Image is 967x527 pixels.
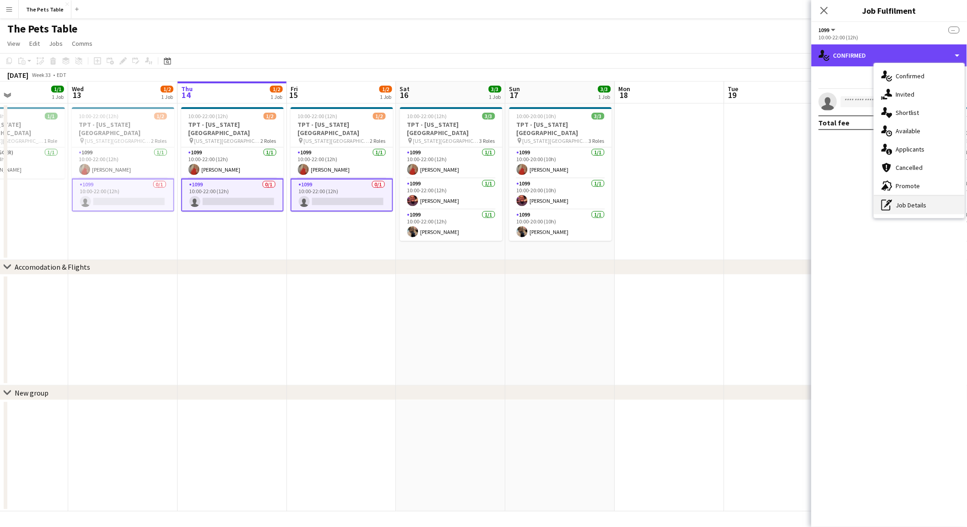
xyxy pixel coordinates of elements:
[379,86,392,92] span: 1/2
[161,93,173,100] div: 1 Job
[517,113,556,120] span: 10:00-20:00 (10h)
[289,90,298,100] span: 15
[400,147,502,179] app-card-role: 10991/110:00-22:00 (12h)[PERSON_NAME]
[728,85,739,93] span: Tue
[194,137,261,144] span: [US_STATE][GEOGRAPHIC_DATA]
[407,113,447,120] span: 10:00-22:00 (12h)
[380,93,392,100] div: 1 Job
[874,67,965,85] div: Confirmed
[509,120,612,137] h3: TPT - [US_STATE][GEOGRAPHIC_DATA]
[370,137,386,144] span: 2 Roles
[45,113,58,120] span: 1/1
[7,71,28,80] div: [DATE]
[189,113,228,120] span: 10:00-22:00 (12h)
[181,107,284,212] app-job-card: 10:00-22:00 (12h)1/2TPT - [US_STATE][GEOGRAPHIC_DATA] [US_STATE][GEOGRAPHIC_DATA]2 Roles10991/110...
[70,90,84,100] span: 13
[51,86,64,92] span: 1/1
[72,179,174,212] app-card-role: 10990/110:00-22:00 (12h)
[44,137,58,144] span: 1 Role
[598,86,611,92] span: 3/3
[4,38,24,49] a: View
[874,140,965,158] div: Applicants
[72,147,174,179] app-card-role: 10991/110:00-22:00 (12h)[PERSON_NAME]
[509,147,612,179] app-card-role: 10991/110:00-20:00 (10h)[PERSON_NAME]
[85,137,151,144] span: [US_STATE][GEOGRAPHIC_DATA]
[26,38,43,49] a: Edit
[181,179,284,212] app-card-role: 10990/110:00-22:00 (12h)
[291,147,393,179] app-card-role: 10991/110:00-22:00 (12h)[PERSON_NAME]
[19,0,71,18] button: The Pets Table
[298,113,338,120] span: 10:00-22:00 (12h)
[181,85,193,93] span: Thu
[617,90,631,100] span: 18
[509,85,520,93] span: Sun
[72,107,174,212] app-job-card: 10:00-22:00 (12h)1/2TPT - [US_STATE][GEOGRAPHIC_DATA] [US_STATE][GEOGRAPHIC_DATA]2 Roles10991/110...
[400,85,410,93] span: Sat
[819,118,850,127] div: Total fee
[727,90,739,100] span: 19
[264,113,276,120] span: 1/2
[72,120,174,137] h3: TPT - [US_STATE][GEOGRAPHIC_DATA]
[482,113,495,120] span: 3/3
[7,22,77,36] h1: The Pets Table
[291,85,298,93] span: Fri
[49,39,63,48] span: Jobs
[874,177,965,195] div: Promote
[489,93,501,100] div: 1 Job
[508,90,520,100] span: 17
[30,71,53,78] span: Week 33
[57,71,66,78] div: EDT
[291,179,393,212] app-card-role: 10990/110:00-22:00 (12h)
[413,137,480,144] span: [US_STATE][GEOGRAPHIC_DATA]
[400,107,502,241] app-job-card: 10:00-22:00 (12h)3/3TPT - [US_STATE][GEOGRAPHIC_DATA] [US_STATE][GEOGRAPHIC_DATA]3 Roles10991/110...
[874,158,965,177] div: Cancelled
[15,388,49,397] div: New group
[29,39,40,48] span: Edit
[489,86,502,92] span: 3/3
[819,27,837,33] button: 1099
[270,93,282,100] div: 1 Job
[874,122,965,140] div: Available
[151,137,167,144] span: 2 Roles
[819,27,830,33] span: 1099
[480,137,495,144] span: 3 Roles
[304,137,370,144] span: [US_STATE][GEOGRAPHIC_DATA]
[400,179,502,210] app-card-role: 10991/110:00-22:00 (12h)[PERSON_NAME]
[509,210,612,241] app-card-role: 10991/110:00-20:00 (10h)[PERSON_NAME]
[373,113,386,120] span: 1/2
[874,103,965,122] div: Shortlist
[72,39,92,48] span: Comms
[154,113,167,120] span: 1/2
[291,107,393,212] app-job-card: 10:00-22:00 (12h)1/2TPT - [US_STATE][GEOGRAPHIC_DATA] [US_STATE][GEOGRAPHIC_DATA]2 Roles10991/110...
[270,86,283,92] span: 1/2
[291,120,393,137] h3: TPT - [US_STATE][GEOGRAPHIC_DATA]
[592,113,605,120] span: 3/3
[599,93,610,100] div: 1 Job
[15,262,90,272] div: Accomodation & Flights
[523,137,589,144] span: [US_STATE][GEOGRAPHIC_DATA]
[811,5,967,16] h3: Job Fulfilment
[949,27,960,33] span: --
[589,137,605,144] span: 3 Roles
[261,137,276,144] span: 2 Roles
[509,179,612,210] app-card-role: 10991/110:00-20:00 (10h)[PERSON_NAME]
[400,210,502,241] app-card-role: 10991/110:00-22:00 (12h)[PERSON_NAME]
[68,38,96,49] a: Comms
[45,38,66,49] a: Jobs
[509,107,612,241] app-job-card: 10:00-20:00 (10h)3/3TPT - [US_STATE][GEOGRAPHIC_DATA] [US_STATE][GEOGRAPHIC_DATA]3 Roles10991/110...
[52,93,64,100] div: 1 Job
[180,90,193,100] span: 14
[79,113,119,120] span: 10:00-22:00 (12h)
[7,39,20,48] span: View
[819,34,960,41] div: 10:00-22:00 (12h)
[400,120,502,137] h3: TPT - [US_STATE][GEOGRAPHIC_DATA]
[874,196,965,214] div: Job Details
[181,120,284,137] h3: TPT - [US_STATE][GEOGRAPHIC_DATA]
[161,86,173,92] span: 1/2
[72,85,84,93] span: Wed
